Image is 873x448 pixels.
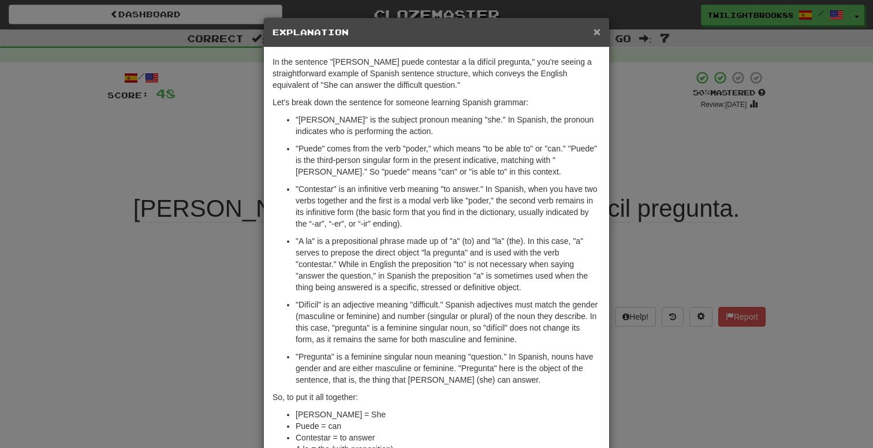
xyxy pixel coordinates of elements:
[296,409,600,420] li: [PERSON_NAME] = She
[273,27,600,38] h5: Explanation
[296,299,600,345] p: "Difícil" is an adjective meaning "difficult." Spanish adjectives must match the gender (masculin...
[296,420,600,432] li: Puede = can
[296,432,600,443] li: Contestar = to answer
[273,391,600,403] p: So, to put it all together:
[296,143,600,177] p: "Puede" comes from the verb "poder," which means "to be able to" or "can." "Puede" is the third-p...
[296,114,600,137] p: "[PERSON_NAME]" is the subject pronoun meaning "she." In Spanish, the pronoun indicates who is pe...
[296,351,600,386] p: "Pregunta" is a feminine singular noun meaning "question." In Spanish, nouns have gender and are ...
[273,97,600,108] p: Let's break down the sentence for someone learning Spanish grammar:
[296,183,600,229] p: "Contestar" is an infinitive verb meaning "to answer." In Spanish, when you have two verbs togeth...
[594,25,600,38] span: ×
[273,56,600,91] p: In the sentence "[PERSON_NAME] puede contestar a la difícil pregunta," you're seeing a straightfo...
[594,25,600,38] button: Close
[296,235,600,293] p: "A la" is a prepositional phrase made up of "a" (to) and "la" (the). In this case, "a" serves to ...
